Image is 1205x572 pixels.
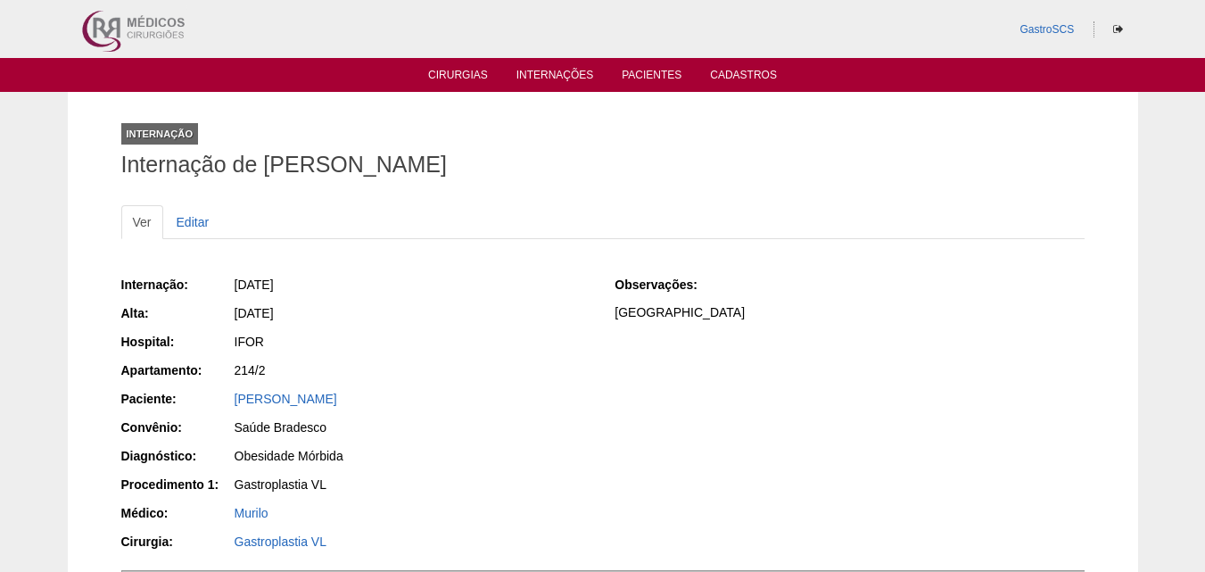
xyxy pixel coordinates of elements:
[235,419,590,436] div: Saúde Bradesco
[235,506,268,520] a: Murilo
[121,153,1085,176] h1: Internação de [PERSON_NAME]
[235,535,327,549] a: Gastroplastia VL
[121,476,233,493] div: Procedimento 1:
[615,276,726,294] div: Observações:
[121,390,233,408] div: Paciente:
[710,69,777,87] a: Cadastros
[121,304,233,322] div: Alta:
[516,69,594,87] a: Internações
[235,278,274,292] span: [DATE]
[121,276,233,294] div: Internação:
[428,69,488,87] a: Cirurgias
[622,69,681,87] a: Pacientes
[235,333,590,351] div: IFOR
[121,361,233,379] div: Apartamento:
[121,447,233,465] div: Diagnóstico:
[235,476,590,493] div: Gastroplastia VL
[121,205,163,239] a: Ver
[121,533,233,551] div: Cirurgia:
[235,306,274,320] span: [DATE]
[615,304,1084,321] p: [GEOGRAPHIC_DATA]
[1019,23,1074,36] a: GastroSCS
[235,361,590,379] div: 214/2
[121,419,233,436] div: Convênio:
[235,447,590,465] div: Obesidade Mórbida
[235,392,337,406] a: [PERSON_NAME]
[1113,24,1123,35] i: Sair
[165,205,221,239] a: Editar
[121,123,199,145] div: Internação
[121,504,233,522] div: Médico:
[121,333,233,351] div: Hospital:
